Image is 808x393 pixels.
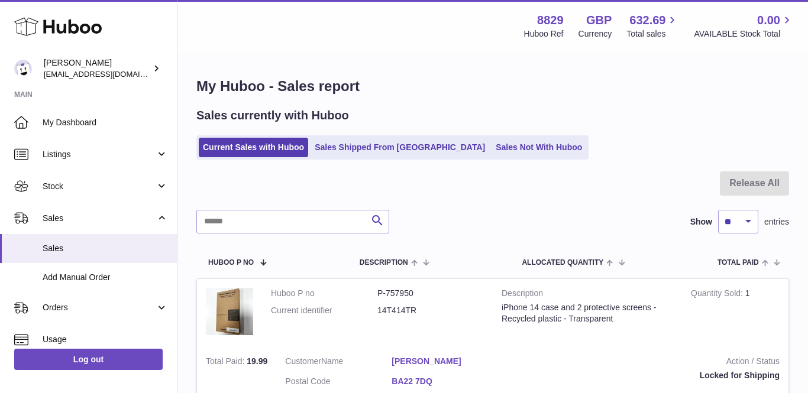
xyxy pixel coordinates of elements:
h2: Sales currently with Huboo [196,108,349,124]
span: My Dashboard [43,117,168,128]
a: Log out [14,349,163,370]
span: 0.00 [757,12,780,28]
div: [PERSON_NAME] [44,57,150,80]
a: [PERSON_NAME] [392,356,498,367]
strong: Action / Status [516,356,780,370]
dd: P-757950 [377,288,484,299]
strong: Description [502,288,673,302]
div: Locked for Shipping [516,370,780,381]
span: entries [764,216,789,228]
span: Add Manual Order [43,272,168,283]
dt: Huboo P no [271,288,377,299]
span: Orders [43,302,156,313]
dd: 14T414TR [377,305,484,316]
span: Usage [43,334,168,345]
strong: Total Paid [206,356,247,369]
dt: Name [285,356,392,370]
div: Currency [578,28,612,40]
strong: GBP [586,12,612,28]
span: Huboo P no [208,259,254,267]
span: [EMAIL_ADDRESS][DOMAIN_NAME] [44,69,174,79]
div: iPhone 14 case and 2 protective screens - Recycled plastic - Transparent [502,302,673,324]
dt: Current identifier [271,305,377,316]
span: 632.69 [629,12,665,28]
a: Sales Shipped From [GEOGRAPHIC_DATA] [311,138,489,157]
span: Total paid [717,259,759,267]
strong: Quantity Sold [691,288,745,301]
td: 1 [682,279,788,347]
span: Description [360,259,408,267]
label: Show [690,216,712,228]
dt: Postal Code [285,376,392,390]
span: 19.99 [247,356,267,366]
span: Customer [285,356,321,366]
a: BA22 7DQ [392,376,498,387]
strong: 8829 [537,12,564,28]
span: AVAILABLE Stock Total [694,28,794,40]
div: Huboo Ref [524,28,564,40]
a: Current Sales with Huboo [199,138,308,157]
span: Stock [43,181,156,192]
h1: My Huboo - Sales report [196,77,789,96]
span: Sales [43,243,168,254]
img: commandes@kpmatech.com [14,60,32,77]
a: 0.00 AVAILABLE Stock Total [694,12,794,40]
span: Listings [43,149,156,160]
span: ALLOCATED Quantity [522,259,603,267]
span: Total sales [626,28,679,40]
a: 632.69 Total sales [626,12,679,40]
span: Sales [43,213,156,224]
a: Sales Not With Huboo [492,138,586,157]
img: 88291693932956.png [206,288,253,336]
